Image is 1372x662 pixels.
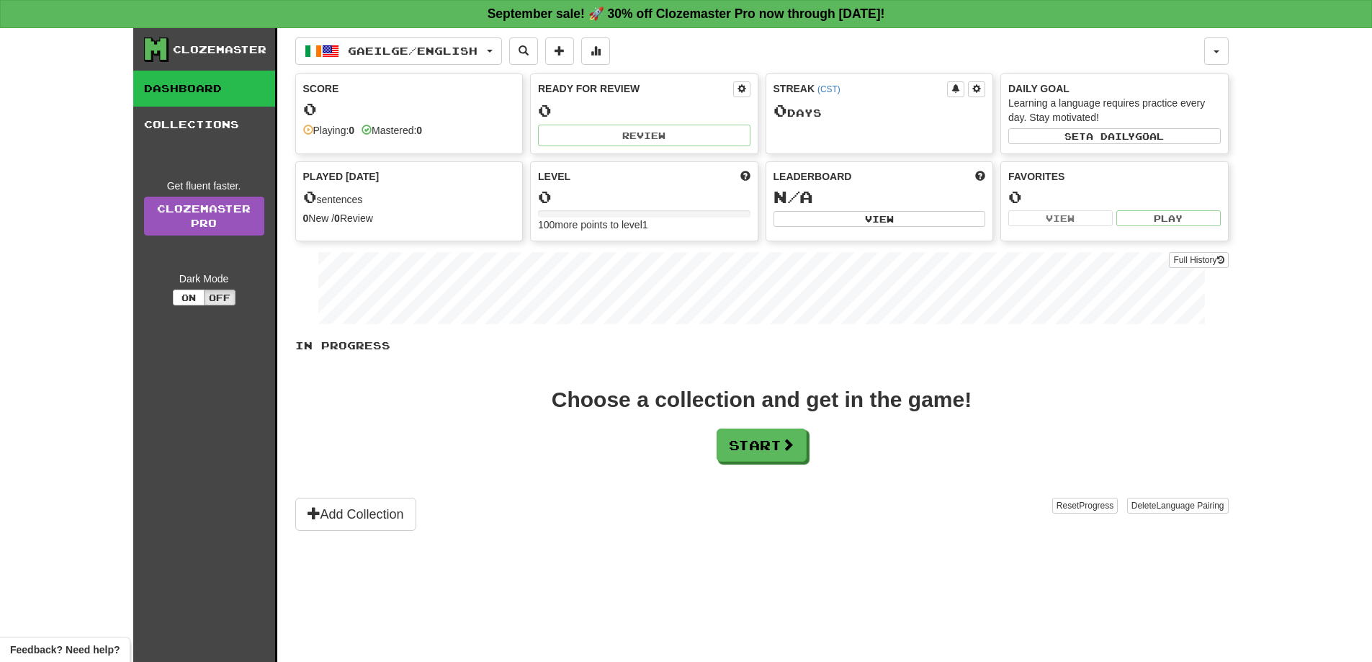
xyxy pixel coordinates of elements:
span: Leaderboard [774,169,852,184]
strong: 0 [416,125,422,136]
div: Playing: [303,123,355,138]
span: Played [DATE] [303,169,380,184]
button: DeleteLanguage Pairing [1127,498,1229,514]
div: Clozemaster [173,43,266,57]
div: 0 [538,188,750,206]
span: This week in points, UTC [975,169,985,184]
button: On [173,290,205,305]
div: Get fluent faster. [144,179,264,193]
span: 0 [774,100,787,120]
strong: 0 [349,125,354,136]
span: Gaeilge / English [348,45,477,57]
span: Score more points to level up [740,169,750,184]
div: Mastered: [362,123,422,138]
strong: 0 [334,213,340,224]
button: Gaeilge/English [295,37,502,65]
strong: 0 [303,213,309,224]
button: Seta dailygoal [1008,128,1221,144]
button: Review [538,125,750,146]
div: 0 [538,102,750,120]
div: 0 [1008,188,1221,206]
a: (CST) [817,84,840,94]
button: Start [717,429,807,462]
button: More stats [581,37,610,65]
button: View [774,211,986,227]
div: Streak [774,81,948,96]
div: sentences [303,188,516,207]
button: Add Collection [295,498,416,531]
div: Favorites [1008,169,1221,184]
button: Add sentence to collection [545,37,574,65]
span: N/A [774,187,813,207]
strong: September sale! 🚀 30% off Clozemaster Pro now through [DATE]! [488,6,885,21]
div: Choose a collection and get in the game! [552,389,972,411]
div: Dark Mode [144,272,264,286]
button: Full History [1169,252,1228,268]
div: Learning a language requires practice every day. Stay motivated! [1008,96,1221,125]
span: a daily [1086,131,1135,141]
a: Dashboard [133,71,275,107]
span: Progress [1079,501,1113,511]
div: Day s [774,102,986,120]
button: ResetProgress [1052,498,1118,514]
div: Score [303,81,516,96]
div: Ready for Review [538,81,733,96]
a: Collections [133,107,275,143]
button: Off [204,290,236,305]
button: Play [1116,210,1221,226]
div: 0 [303,100,516,118]
span: Open feedback widget [10,643,120,657]
button: View [1008,210,1113,226]
button: Search sentences [509,37,538,65]
p: In Progress [295,339,1229,353]
div: Daily Goal [1008,81,1221,96]
span: Level [538,169,570,184]
span: Language Pairing [1156,501,1224,511]
a: ClozemasterPro [144,197,264,236]
div: New / Review [303,211,516,225]
div: 100 more points to level 1 [538,218,750,232]
span: 0 [303,187,317,207]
